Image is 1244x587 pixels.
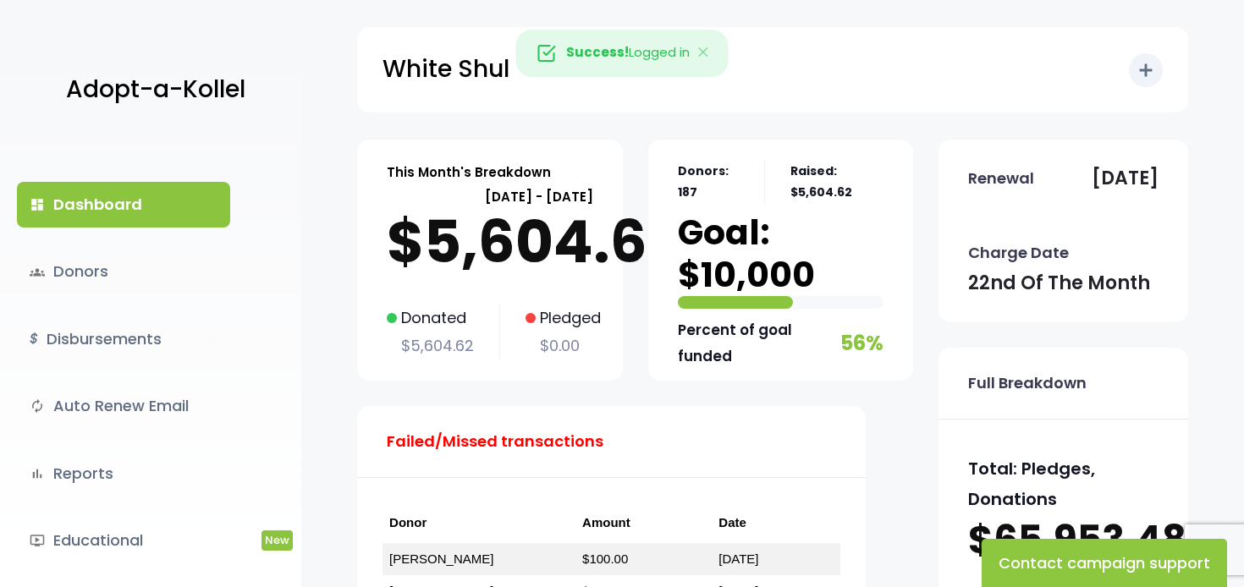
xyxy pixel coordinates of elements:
span: groups [30,265,45,280]
i: ondemand_video [30,533,45,548]
p: Adopt-a-Kollel [66,69,245,111]
p: 22nd of the month [968,266,1150,300]
p: Donors: 187 [678,161,739,203]
p: [DATE] - [DATE] [387,185,593,208]
p: Renewal [968,165,1034,192]
a: [PERSON_NAME] [389,551,493,566]
th: Donor [383,503,575,543]
i: bar_chart [30,466,45,481]
th: Amount [575,503,712,543]
a: dashboardDashboard [17,182,230,228]
i: autorenew [30,398,45,414]
a: bar_chartReports [17,451,230,496]
p: Total: Pledges, Donations [968,453,1159,514]
p: $5,604.62 [387,332,474,359]
a: $Disbursements [17,316,230,362]
p: Donated [387,304,474,332]
button: add [1129,53,1163,87]
i: dashboard [30,197,45,212]
a: [DATE] [718,551,758,566]
strong: Success! [566,43,629,61]
p: Goal: $10,000 [678,211,884,296]
p: $65,953.48 [968,514,1159,567]
i: $ [30,327,38,352]
a: groupsDonors [17,249,230,294]
button: Contact campaign support [982,539,1227,587]
i: add [1136,60,1156,80]
p: Pledged [526,304,601,332]
p: 56% [840,325,883,361]
p: Charge Date [968,239,1069,266]
p: Failed/Missed transactions [387,428,603,455]
p: This Month's Breakdown [387,161,551,184]
th: Date [712,503,840,543]
p: $5,604.62 [387,208,593,276]
p: White Shul [383,48,509,91]
p: Raised: $5,604.62 [790,161,883,203]
a: autorenewAuto Renew Email [17,383,230,429]
p: $0.00 [526,332,601,359]
a: $100.00 [582,551,628,566]
p: Full Breakdown [968,370,1087,397]
div: Logged in [516,30,729,77]
a: Adopt-a-Kollel [58,49,245,131]
p: [DATE] [1092,162,1159,195]
button: Close [679,30,728,76]
p: Percent of goal funded [678,317,837,369]
span: New [261,530,293,550]
a: ondemand_videoEducationalNew [17,518,230,563]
